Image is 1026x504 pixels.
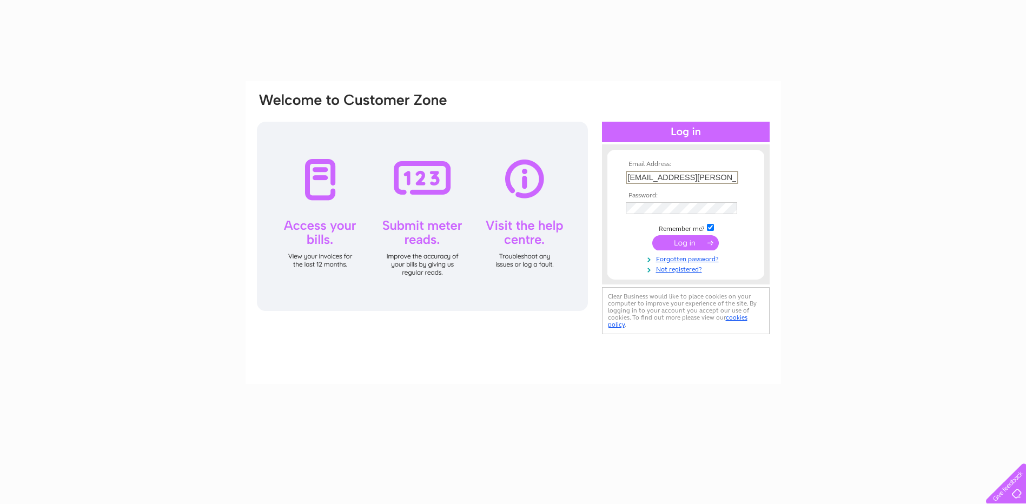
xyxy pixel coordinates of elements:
[626,253,749,263] a: Forgotten password?
[623,222,749,233] td: Remember me?
[608,314,747,328] a: cookies policy
[602,287,770,334] div: Clear Business would like to place cookies on your computer to improve your experience of the sit...
[623,192,749,200] th: Password:
[626,263,749,274] a: Not registered?
[652,235,719,250] input: Submit
[623,161,749,168] th: Email Address:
